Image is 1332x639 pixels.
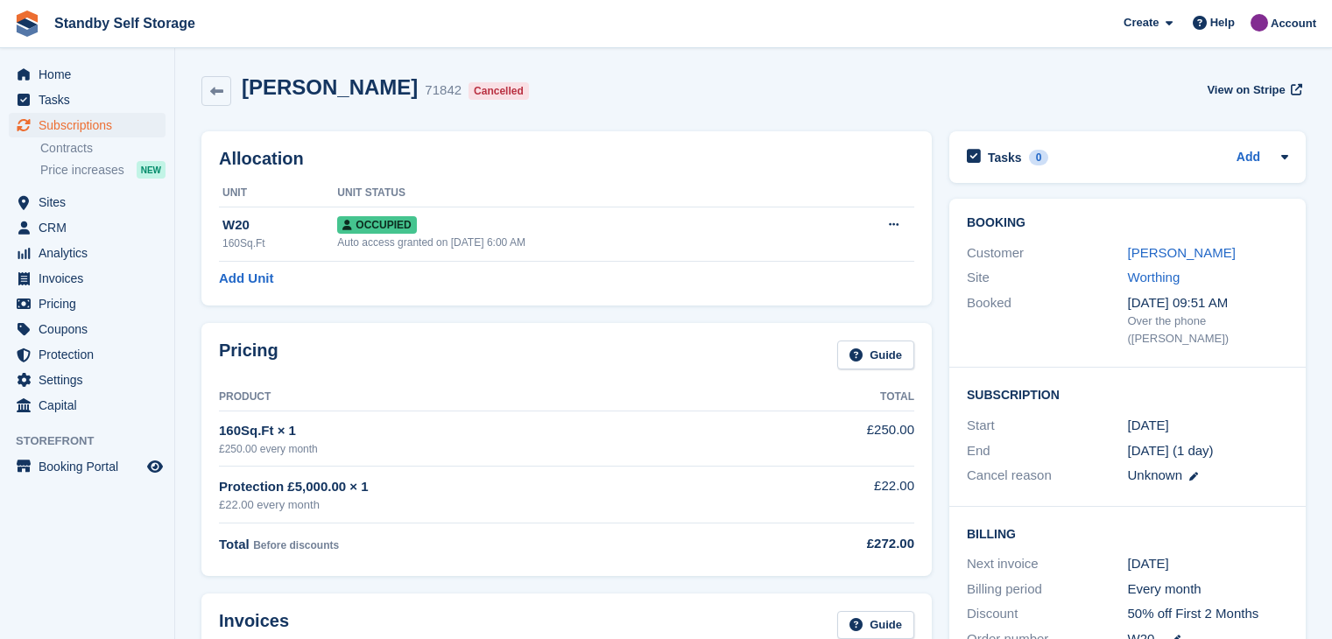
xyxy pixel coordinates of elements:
a: menu [9,113,166,137]
a: menu [9,317,166,341]
time: 2025-02-09 01:00:00 UTC [1128,416,1169,436]
div: [DATE] 09:51 AM [1128,293,1289,313]
a: Preview store [144,456,166,477]
span: Coupons [39,317,144,341]
span: Tasks [39,88,144,112]
a: Price increases NEW [40,160,166,179]
div: Auto access granted on [DATE] 6:00 AM [337,235,820,250]
div: Billing period [967,579,1128,600]
a: Add Unit [219,269,273,289]
img: Sue Ford [1251,14,1268,32]
div: Booked [967,293,1128,348]
th: Unit Status [337,179,820,207]
div: Over the phone ([PERSON_NAME]) [1128,312,1289,347]
a: menu [9,266,166,291]
span: Before discounts [253,539,339,551]
span: Home [39,62,144,87]
h2: Subscription [967,385,1288,403]
div: Discount [967,604,1128,624]
div: £22.00 every month [219,496,746,514]
span: Create [1124,14,1159,32]
h2: [PERSON_NAME] [242,75,418,99]
h2: Booking [967,216,1288,230]
div: £272.00 [746,534,914,554]
div: NEW [137,161,166,179]
div: Every month [1128,579,1289,600]
div: Site [967,268,1128,288]
a: Contracts [40,140,166,157]
span: Pricing [39,291,144,316]
h2: Billing [967,524,1288,542]
td: £22.00 [746,467,914,523]
div: [DATE] [1128,554,1289,574]
th: Product [219,383,746,411]
h2: Tasks [988,150,1022,165]
a: menu [9,291,166,316]
div: End [967,441,1128,461]
a: menu [9,190,166,214]
span: Analytics [39,241,144,265]
h2: Pricing [219,341,278,369]
span: Price increases [40,162,124,179]
td: £250.00 [746,411,914,466]
div: Protection £5,000.00 × 1 [219,477,746,497]
div: Customer [967,243,1128,263]
a: [PERSON_NAME] [1128,245,1236,260]
span: Total [219,537,250,551]
span: Settings [39,368,144,392]
div: W20 [222,215,337,235]
a: View on Stripe [1200,75,1306,104]
span: Protection [39,342,144,367]
span: Subscriptions [39,113,144,137]
div: 71842 [425,81,462,101]
h2: Allocation [219,149,914,169]
div: Next invoice [967,554,1128,574]
a: menu [9,62,166,87]
a: Guide [837,341,914,369]
div: Start [967,416,1128,436]
span: Capital [39,393,144,418]
div: Cancelled [469,82,529,100]
a: menu [9,215,166,240]
div: Cancel reason [967,466,1128,486]
div: 0 [1029,150,1049,165]
a: menu [9,241,166,265]
th: Total [746,383,914,411]
th: Unit [219,179,337,207]
span: Unknown [1128,467,1183,482]
div: 160Sq.Ft × 1 [219,421,746,441]
a: menu [9,342,166,367]
div: £250.00 every month [219,441,746,457]
span: Occupied [337,216,416,234]
span: View on Stripe [1207,81,1285,99]
a: menu [9,88,166,112]
span: Account [1271,15,1316,32]
div: 160Sq.Ft [222,235,337,251]
a: menu [9,393,166,418]
a: menu [9,454,166,479]
img: stora-icon-8386f47178a22dfd0bd8f6a31ec36ba5ce8667c1dd55bd0f319d3a0aa187defe.svg [14,11,40,37]
span: CRM [39,215,144,240]
div: 50% off First 2 Months [1128,604,1289,624]
a: menu [9,368,166,392]
span: Booking Portal [39,454,144,479]
span: Help [1210,14,1235,32]
a: Worthing [1128,270,1180,284]
span: Sites [39,190,144,214]
span: Invoices [39,266,144,291]
a: Add [1237,148,1260,168]
span: Storefront [16,432,174,450]
a: Standby Self Storage [47,9,202,38]
span: [DATE] (1 day) [1128,443,1214,458]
